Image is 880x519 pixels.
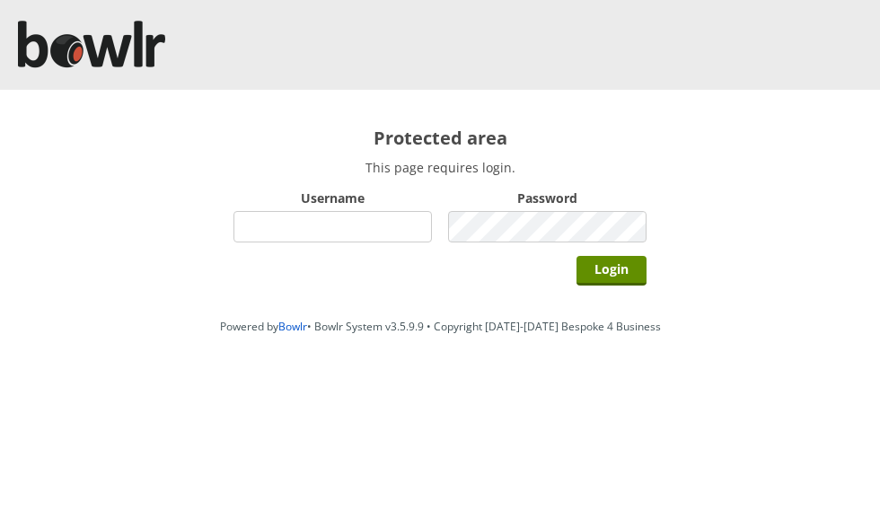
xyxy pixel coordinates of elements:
label: Username [233,189,432,207]
a: Bowlr [278,319,307,334]
label: Password [448,189,647,207]
span: Powered by • Bowlr System v3.5.9.9 • Copyright [DATE]-[DATE] Bespoke 4 Business [220,319,661,334]
p: This page requires login. [233,159,647,176]
h2: Protected area [233,126,647,150]
input: Login [576,256,647,286]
